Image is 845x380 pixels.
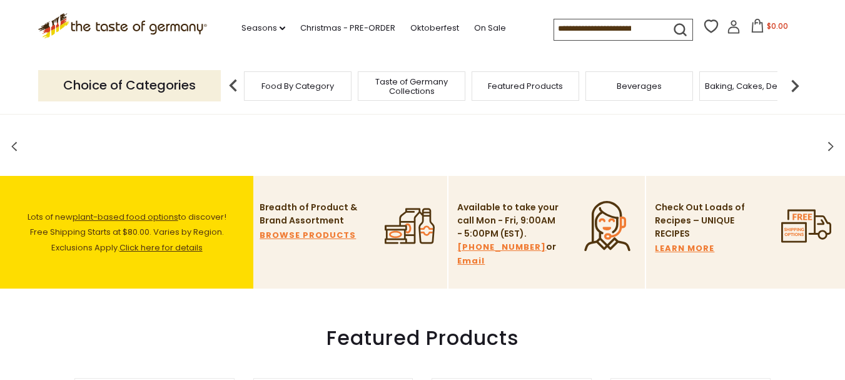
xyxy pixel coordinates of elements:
img: next arrow [782,73,807,98]
a: Click here for details [119,242,203,254]
p: Breadth of Product & Brand Assortment [260,201,363,227]
a: Food By Category [261,81,334,91]
a: BROWSE PRODUCTS [260,229,356,242]
a: On Sale [474,21,506,35]
a: Seasons [241,21,285,35]
a: [PHONE_NUMBER] [457,240,546,254]
a: Beverages [617,81,662,91]
p: Available to take your call Mon - Fri, 9:00AM - 5:00PM (EST). or [457,201,560,268]
a: Christmas - PRE-ORDER [300,21,395,35]
img: previous arrow [221,73,246,98]
p: Choice of Categories [38,70,221,101]
p: Check Out Loads of Recipes – UNIQUE RECIPES [655,201,746,240]
a: LEARN MORE [655,242,714,255]
button: $0.00 [743,19,796,38]
a: Taste of Germany Collections [362,77,462,96]
span: Lots of new to discover! Free Shipping Starts at $80.00. Varies by Region. Exclusions Apply. [28,211,226,254]
a: plant-based food options [73,211,178,223]
a: Featured Products [488,81,563,91]
a: Oktoberfest [410,21,459,35]
span: $0.00 [767,21,788,31]
a: Baking, Cakes, Desserts [705,81,802,91]
a: Email [457,254,485,268]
